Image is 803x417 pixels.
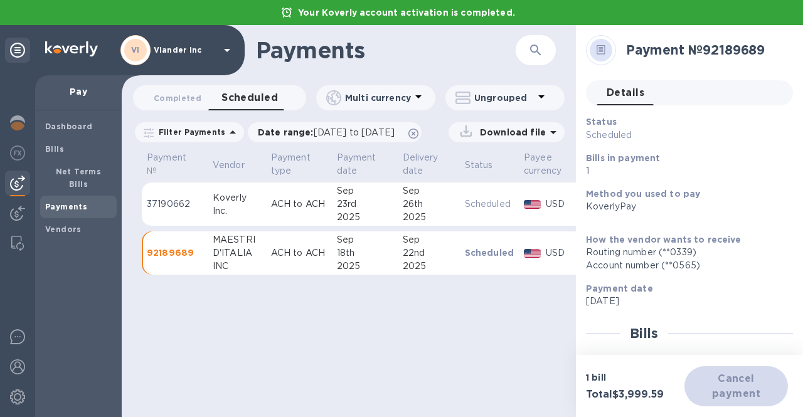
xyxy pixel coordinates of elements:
[45,224,82,234] b: Vendors
[337,233,393,246] div: Sep
[546,246,578,260] p: USD
[337,260,393,273] div: 2025
[271,151,311,177] p: Payment type
[292,6,521,19] p: Your Koverly account activation is completed.
[45,202,87,211] b: Payments
[147,198,203,211] p: 37190662
[271,246,327,260] p: ACH to ACH
[337,151,376,177] p: Payment date
[465,198,514,211] p: Scheduled
[213,246,261,260] div: D'ITALIA
[465,246,514,259] p: Scheduled
[258,126,401,139] p: Date range :
[337,151,393,177] span: Payment date
[465,159,509,172] span: Status
[314,127,395,137] span: [DATE] to [DATE]
[586,283,653,293] b: Payment date
[403,184,455,198] div: Sep
[524,151,561,177] p: Payee currency
[45,122,93,131] b: Dashboard
[524,249,541,258] img: USD
[586,117,617,127] b: Status
[256,37,516,63] h1: Payments
[465,159,493,172] p: Status
[586,200,783,213] div: KoverlyPay
[337,198,393,211] div: 23rd
[248,122,422,142] div: Date range:[DATE] to [DATE]
[154,127,225,137] p: Filter Payments
[154,92,201,105] span: Completed
[337,211,393,224] div: 2025
[147,246,203,259] p: 92189689
[271,151,327,177] span: Payment type
[10,145,25,161] img: Foreign exchange
[586,164,783,177] p: 1
[45,144,64,154] b: Bills
[607,84,644,102] span: Details
[586,189,700,199] b: Method you used to pay
[154,46,216,55] p: Viander inc
[213,191,261,204] div: Koverly
[131,45,140,55] b: VI
[586,371,684,384] p: 1 bill
[403,151,439,177] p: Delivery date
[586,259,783,272] div: Account number (**0565)
[586,153,660,163] b: Bills in payment
[403,246,455,260] div: 22nd
[56,167,102,189] b: Net Terms Bills
[213,159,261,172] span: Vendor
[586,295,783,308] p: [DATE]
[586,235,742,245] b: How the vendor wants to receive
[403,260,455,273] div: 2025
[147,151,203,177] span: Payment №
[271,198,327,211] p: ACH to ACH
[213,159,245,172] p: Vendor
[213,260,261,273] div: INC
[45,85,112,98] p: Pay
[345,92,411,104] p: Multi currency
[221,89,278,107] span: Scheduled
[213,204,261,218] div: Inc.
[586,246,783,259] div: Routing number (**0339)
[475,126,546,139] p: Download file
[5,38,30,63] div: Unpin categories
[586,389,684,401] h3: Total $3,999.59
[626,42,783,58] h2: Payment № 92189689
[213,233,261,246] div: MAESTRI
[474,92,534,104] p: Ungrouped
[524,200,541,209] img: USD
[337,184,393,198] div: Sep
[546,198,578,211] p: USD
[337,246,393,260] div: 18th
[403,233,455,246] div: Sep
[524,151,578,177] span: Payee currency
[45,41,98,56] img: Logo
[403,151,455,177] span: Delivery date
[586,129,717,142] p: Scheduled
[403,211,455,224] div: 2025
[147,151,186,177] p: Payment №
[630,325,658,341] h2: Bills
[403,198,455,211] div: 26th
